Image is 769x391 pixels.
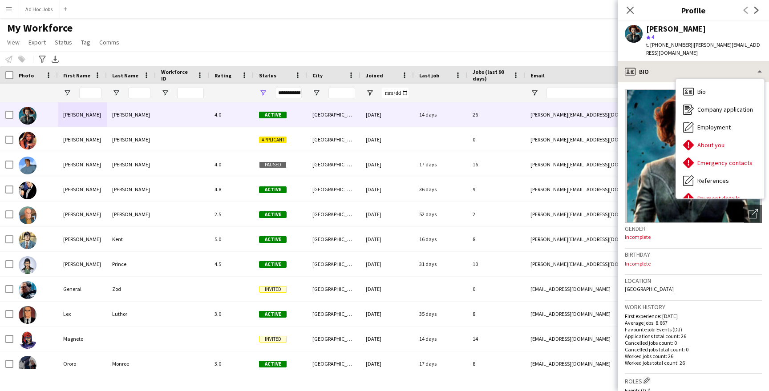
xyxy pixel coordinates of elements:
[646,41,692,48] span: t. [PHONE_NUMBER]
[19,356,36,374] img: Ororo Monroe
[360,277,414,301] div: [DATE]
[28,38,46,46] span: Export
[467,227,525,251] div: 8
[676,101,764,118] div: Company application
[58,327,107,351] div: Magneto
[414,327,467,351] div: 14 days
[209,252,254,276] div: 4.5
[625,260,762,267] p: Incomplete
[625,359,762,366] p: Worked jobs total count: 26
[37,54,48,64] app-action-btn: Advanced filters
[19,256,36,274] img: Diana Prince
[18,0,60,18] button: Ad Hoc Jobs
[546,88,698,98] input: Email Filter Input
[525,202,703,226] div: [PERSON_NAME][EMAIL_ADDRESS][DOMAIN_NAME]
[307,127,360,152] div: [GEOGRAPHIC_DATA]
[259,286,287,293] span: Invited
[697,105,753,113] span: Company application
[107,177,156,202] div: [PERSON_NAME]
[697,177,729,185] span: References
[107,252,156,276] div: Prince
[414,102,467,127] div: 14 days
[744,205,762,223] div: Open photos pop-in
[58,102,107,127] div: [PERSON_NAME]
[525,302,703,326] div: [EMAIL_ADDRESS][DOMAIN_NAME]
[360,252,414,276] div: [DATE]
[525,351,703,376] div: [EMAIL_ADDRESS][DOMAIN_NAME]
[63,89,71,97] button: Open Filter Menu
[209,177,254,202] div: 4.8
[58,127,107,152] div: [PERSON_NAME]
[382,88,409,98] input: Joined Filter Input
[215,72,231,79] span: Rating
[128,88,150,98] input: Last Name Filter Input
[676,83,764,101] div: Bio
[107,202,156,226] div: [PERSON_NAME]
[414,152,467,177] div: 17 days
[19,306,36,324] img: Lex Luthor
[19,206,36,224] img: Charles Xavier
[307,351,360,376] div: [GEOGRAPHIC_DATA]
[58,202,107,226] div: [PERSON_NAME]
[259,161,287,168] span: Paused
[259,72,276,79] span: Status
[259,361,287,367] span: Active
[107,227,156,251] div: Kent
[625,225,762,233] h3: Gender
[414,177,467,202] div: 36 days
[360,302,414,326] div: [DATE]
[525,327,703,351] div: [EMAIL_ADDRESS][DOMAIN_NAME]
[525,277,703,301] div: [EMAIL_ADDRESS][DOMAIN_NAME]
[625,333,762,339] p: Applications total count: 26
[307,177,360,202] div: [GEOGRAPHIC_DATA]
[618,4,769,16] h3: Profile
[625,234,651,240] span: Incomplete
[19,157,36,174] img: Benjamin Grimm
[525,227,703,251] div: [PERSON_NAME][EMAIL_ADDRESS][DOMAIN_NAME]
[161,89,169,97] button: Open Filter Menu
[625,286,674,292] span: [GEOGRAPHIC_DATA]
[77,36,94,48] a: Tag
[259,336,287,343] span: Invited
[259,261,287,268] span: Active
[646,25,706,33] div: [PERSON_NAME]
[360,177,414,202] div: [DATE]
[307,252,360,276] div: [GEOGRAPHIC_DATA]
[467,127,525,152] div: 0
[63,72,90,79] span: First Name
[625,346,762,353] p: Cancelled jobs total count: 0
[19,107,36,125] img: Amanda Briggs
[259,186,287,193] span: Active
[625,376,762,385] h3: Roles
[259,112,287,118] span: Active
[530,72,545,79] span: Email
[55,38,72,46] span: Status
[414,302,467,326] div: 35 days
[112,89,120,97] button: Open Filter Menu
[107,102,156,127] div: [PERSON_NAME]
[625,339,762,346] p: Cancelled jobs count: 0
[525,152,703,177] div: [PERSON_NAME][EMAIL_ADDRESS][DOMAIN_NAME]
[473,69,509,82] span: Jobs (last 90 days)
[360,327,414,351] div: [DATE]
[19,181,36,199] img: Bruce Wayne
[107,302,156,326] div: Luthor
[525,252,703,276] div: [PERSON_NAME][EMAIL_ADDRESS][DOMAIN_NAME]
[259,137,287,143] span: Applicant
[652,33,654,40] span: 4
[312,89,320,97] button: Open Filter Menu
[19,132,36,149] img: Barbara Gorden
[625,277,762,285] h3: Location
[625,326,762,333] p: Favourite job: Events (DJ)
[58,152,107,177] div: [PERSON_NAME]
[307,302,360,326] div: [GEOGRAPHIC_DATA]
[366,89,374,97] button: Open Filter Menu
[107,127,156,152] div: [PERSON_NAME]
[58,252,107,276] div: [PERSON_NAME]
[676,154,764,172] div: Emergency contacts
[360,127,414,152] div: [DATE]
[419,72,439,79] span: Last job
[360,202,414,226] div: [DATE]
[676,118,764,136] div: Employment
[209,202,254,226] div: 2.5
